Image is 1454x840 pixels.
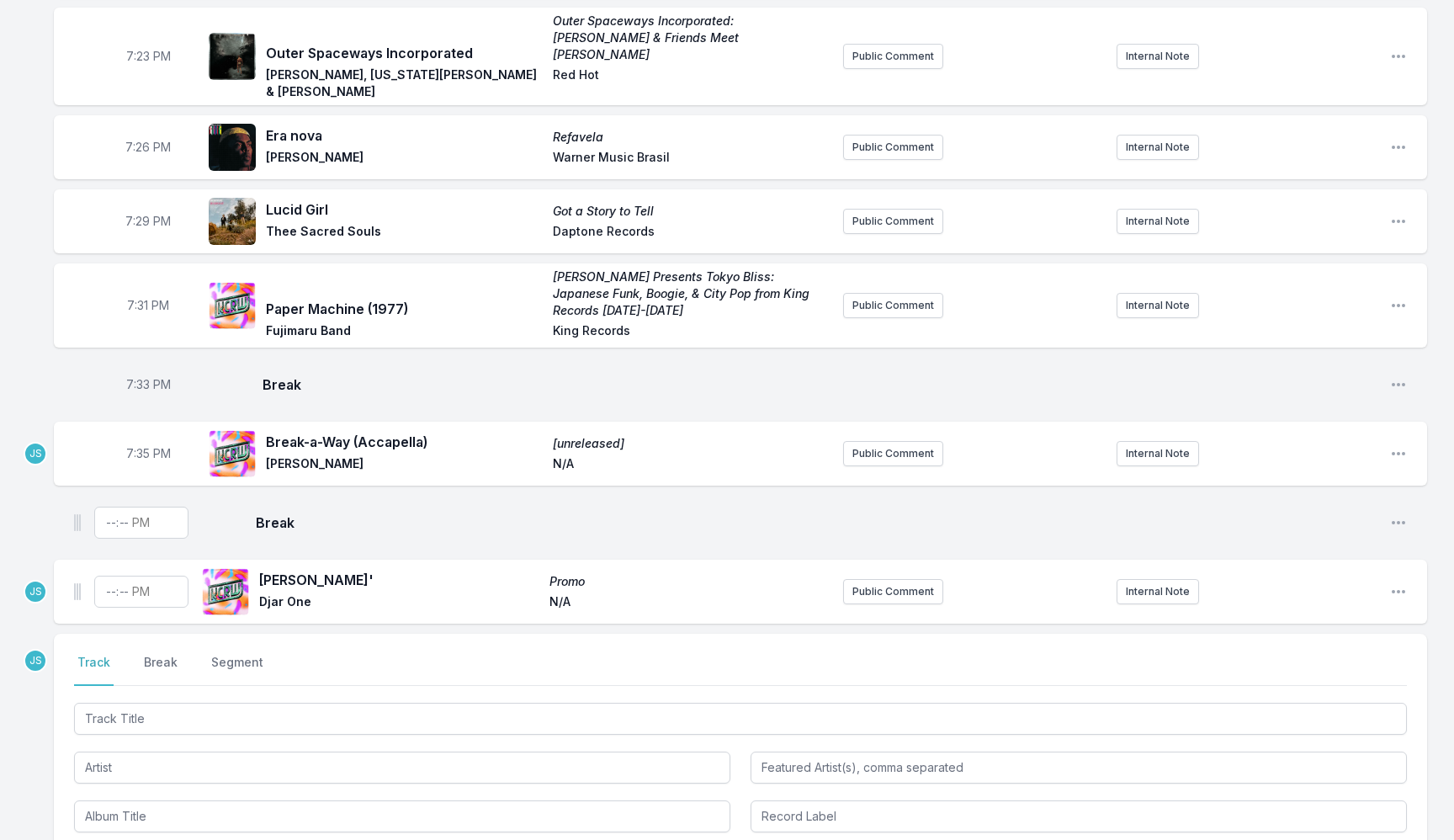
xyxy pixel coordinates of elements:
input: Timestamp [94,507,188,539]
img: DJ Notoya Presents Tokyo Bliss: Japanese Funk, Boogie, & City Pop from King Records 1974-1988 [209,282,256,329]
button: Internal Note [1117,135,1199,160]
button: Open playlist item options [1390,297,1407,314]
span: N/A [549,593,830,614]
span: Timestamp [126,376,171,393]
img: Refavela [209,124,256,171]
span: [PERSON_NAME] [266,149,543,169]
button: Public Comment [843,579,943,604]
p: Jeremy Sole [24,442,47,465]
button: Public Comment [843,209,943,234]
span: Break [256,513,1377,533]
span: Promo [549,573,830,590]
span: Thee Sacred Souls [266,223,543,243]
span: Paper Machine (1977) [266,299,543,319]
button: Internal Note [1117,209,1199,234]
img: Drag Handle [74,583,81,600]
span: N/A [553,455,830,476]
button: Open playlist item options [1390,139,1407,156]
img: Outer Spaceways Incorporated: Kronos Quartet & Friends Meet Sun Ra [209,33,256,80]
span: Fujimaru Band [266,322,543,343]
span: [unreleased] [553,435,830,452]
span: [PERSON_NAME] [266,455,543,476]
button: Track [74,654,114,686]
button: Open playlist item options [1390,445,1407,462]
span: Break-a-Way (Accapella) [266,432,543,452]
button: Break [141,654,181,686]
span: Timestamp [126,48,171,65]
p: Jeremy Sole [24,580,47,603]
button: Public Comment [843,293,943,318]
img: Drag Handle [74,514,81,531]
button: Internal Note [1117,441,1199,466]
span: Era nova [266,125,543,146]
span: Lucid Girl [266,199,543,220]
button: Open playlist item options [1390,213,1407,230]
button: Internal Note [1117,44,1199,69]
input: Timestamp [94,576,188,608]
input: Track Title [74,703,1407,735]
img: [unreleased] [209,430,256,477]
span: Outer Spaceways Incorporated [266,43,543,63]
span: Timestamp [126,445,171,462]
span: [PERSON_NAME], [US_STATE][PERSON_NAME] & [PERSON_NAME] [266,66,543,100]
span: Djar One [259,593,539,614]
span: King Records [553,322,830,343]
span: [PERSON_NAME] Presents Tokyo Bliss: Japanese Funk, Boogie, & City Pop from King Records [DATE]-[D... [553,268,830,319]
span: Red Hot [553,66,830,100]
input: Record Label [751,800,1407,832]
button: Public Comment [843,441,943,466]
button: Open playlist item options [1390,48,1407,65]
button: Segment [208,654,267,686]
span: [PERSON_NAME]' [259,570,539,590]
span: Daptone Records [553,223,830,243]
span: Got a Story to Tell [553,203,830,220]
span: Timestamp [125,213,171,230]
span: Outer Spaceways Incorporated: [PERSON_NAME] & Friends Meet [PERSON_NAME] [553,13,830,63]
input: Artist [74,752,730,784]
span: Timestamp [125,139,171,156]
button: Internal Note [1117,579,1199,604]
span: Break [263,375,1377,395]
img: Promo [202,568,249,615]
button: Public Comment [843,44,943,69]
button: Internal Note [1117,293,1199,318]
button: Open playlist item options [1390,583,1407,600]
span: Refavela [553,129,830,146]
button: Open playlist item options [1390,376,1407,393]
input: Featured Artist(s), comma separated [751,752,1407,784]
span: Timestamp [127,297,169,314]
p: Jeremy Sole [24,649,47,673]
button: Open playlist item options [1390,514,1407,531]
button: Public Comment [843,135,943,160]
img: Got a Story to Tell [209,198,256,245]
input: Album Title [74,800,730,832]
span: Warner Music Brasil [553,149,830,169]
